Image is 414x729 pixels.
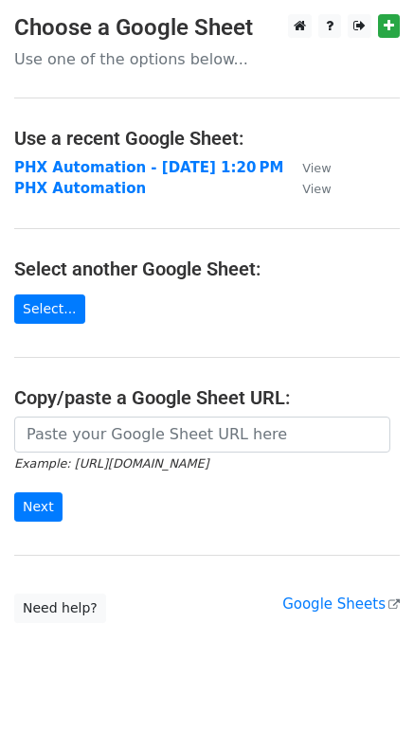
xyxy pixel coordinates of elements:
[14,594,106,623] a: Need help?
[14,386,400,409] h4: Copy/paste a Google Sheet URL:
[302,161,331,175] small: View
[14,159,283,176] a: PHX Automation - [DATE] 1:20 PM
[14,456,208,471] small: Example: [URL][DOMAIN_NAME]
[283,180,331,197] a: View
[302,182,331,196] small: View
[14,417,390,453] input: Paste your Google Sheet URL here
[14,180,146,197] a: PHX Automation
[14,14,400,42] h3: Choose a Google Sheet
[282,596,400,613] a: Google Sheets
[14,492,63,522] input: Next
[14,258,400,280] h4: Select another Google Sheet:
[14,49,400,69] p: Use one of the options below...
[14,294,85,324] a: Select...
[14,127,400,150] h4: Use a recent Google Sheet:
[283,159,331,176] a: View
